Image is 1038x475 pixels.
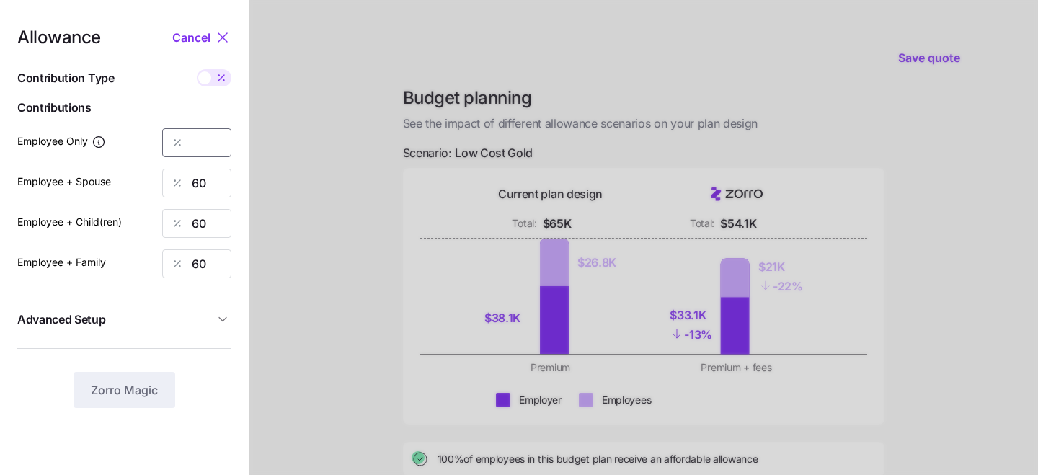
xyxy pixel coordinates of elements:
label: Employee + Child(ren) [17,214,122,230]
label: Employee + Spouse [17,174,111,190]
span: Cancel [172,29,210,46]
span: Allowance [17,29,101,46]
span: Contributions [17,99,231,117]
button: Cancel [172,29,214,46]
label: Employee Only [17,133,106,149]
span: Zorro Magic [91,381,158,399]
span: Contribution Type [17,69,115,87]
span: Advanced Setup [17,311,106,329]
label: Employee + Family [17,254,106,270]
button: Advanced Setup [17,302,231,337]
button: Zorro Magic [74,372,175,408]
